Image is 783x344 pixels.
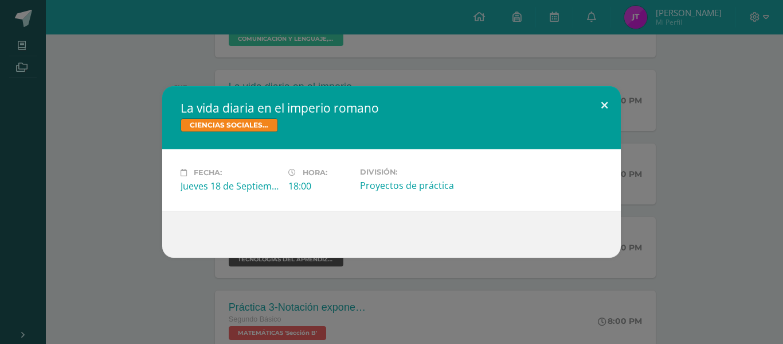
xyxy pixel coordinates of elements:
[588,86,621,125] button: Close (Esc)
[181,100,602,116] h2: La vida diaria en el imperio romano
[194,168,222,177] span: Fecha:
[288,180,351,192] div: 18:00
[181,118,278,132] span: CIENCIAS SOCIALES, FORMACIÓN CIUDADANA E INTERCULTURALIDAD
[360,179,459,192] div: Proyectos de práctica
[360,168,459,176] label: División:
[303,168,327,177] span: Hora:
[181,180,279,192] div: Jueves 18 de Septiembre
